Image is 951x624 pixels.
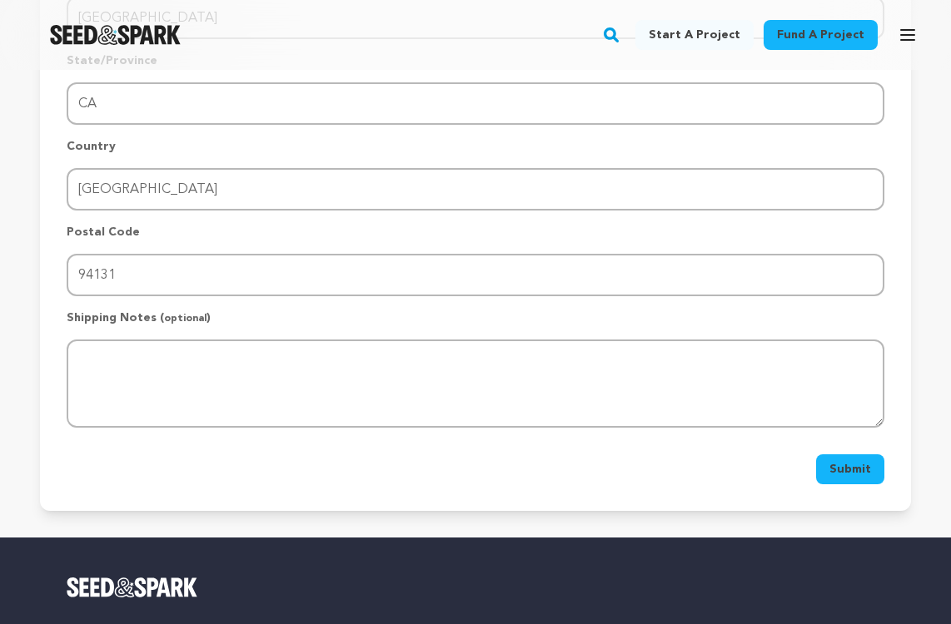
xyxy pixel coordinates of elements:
[67,168,884,210] input: Enter country
[50,25,181,45] img: Seed&Spark Logo Dark Mode
[67,310,884,326] p: Shipping Notes ( )
[635,20,754,50] a: Start a project
[829,461,871,478] div: Submit
[764,20,878,50] a: Fund a project
[164,314,207,324] span: optional
[67,82,884,125] input: Enter state or province
[67,577,197,597] img: Seed&Spark Logo
[67,138,884,155] p: Country
[816,454,884,484] button: Submit
[67,254,884,296] input: Enter postal code
[67,339,884,428] textarea: Enter shipping notes (optional)
[67,577,884,597] a: Seed&Spark Homepage
[67,224,884,240] p: Postal Code
[50,25,181,45] a: Seed&Spark Homepage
